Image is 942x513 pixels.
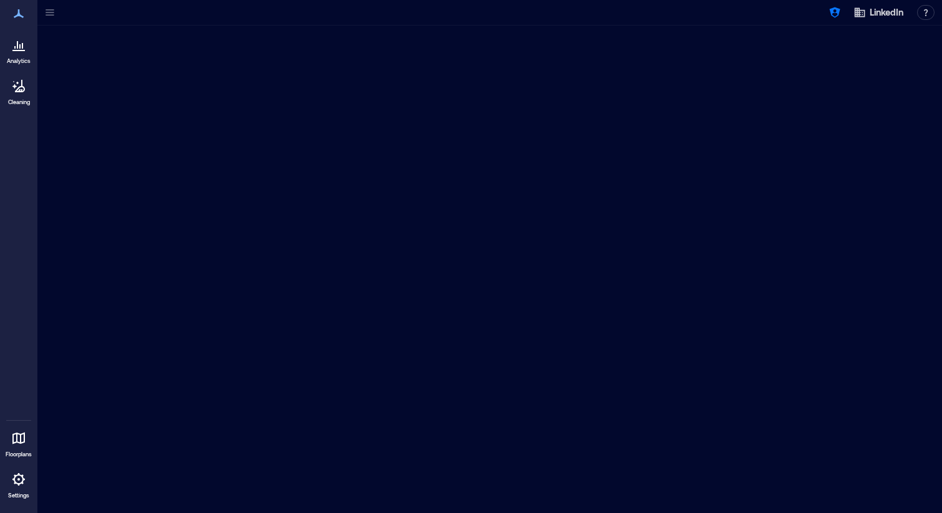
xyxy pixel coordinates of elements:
a: Cleaning [3,71,34,110]
p: Analytics [7,57,31,65]
a: Floorplans [2,423,36,462]
span: LinkedIn [870,6,903,19]
a: Analytics [3,30,34,69]
p: Floorplans [6,451,32,458]
button: LinkedIn [850,2,907,22]
p: Cleaning [8,98,30,106]
a: Settings [4,464,34,503]
p: Settings [8,492,29,499]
